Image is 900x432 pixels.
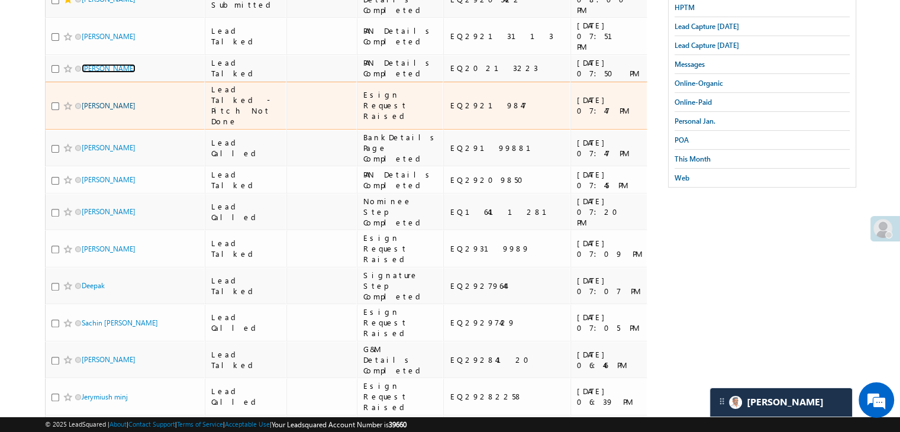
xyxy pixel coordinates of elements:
div: PAN Details Completed [363,25,438,47]
div: [DATE] 07:47 PM [577,137,642,159]
div: [DATE] 07:09 PM [577,238,642,259]
div: Lead Called [211,386,281,407]
a: About [109,420,127,428]
div: [DATE] 06:46 PM [577,349,642,370]
span: Web [675,173,689,182]
a: [PERSON_NAME] [82,355,136,364]
span: This Month [675,154,711,163]
div: Lead Talked [211,169,281,191]
div: PAN Details Completed [363,57,438,79]
a: [PERSON_NAME] [82,244,136,253]
div: EQ29209850 [450,175,565,185]
span: Lead Capture [DATE] [675,22,739,31]
div: EQ29199881 [450,143,565,153]
a: Terms of Service [177,420,223,428]
img: carter-drag [717,396,727,406]
a: Deepak [82,281,105,290]
div: EQ29319989 [450,243,565,254]
div: [DATE] 07:05 PM [577,312,642,333]
div: Chat with us now [62,62,199,78]
div: BankDetails Page Completed [363,132,438,164]
div: Nominee Step Completed [363,196,438,228]
div: Lead Talked - Pitch Not Done [211,84,281,127]
div: Lead Talked [211,275,281,296]
a: [PERSON_NAME] [82,175,136,184]
textarea: Type your message and hit 'Enter' [15,109,216,329]
span: Your Leadsquared Account Number is [272,420,407,429]
div: EQ29219847 [450,100,565,111]
div: EQ16411281 [450,207,565,217]
div: EQ29213113 [450,31,565,41]
span: Online-Paid [675,98,712,107]
a: [PERSON_NAME] [82,32,136,41]
a: Sachin [PERSON_NAME] [82,318,158,327]
div: PAN Details Completed [363,169,438,191]
div: Signature Step Completed [363,270,438,302]
div: EQ29279644 [450,281,565,291]
div: [DATE] 07:45 PM [577,169,642,191]
div: Esign Request Raised [363,89,438,121]
a: Acceptable Use [225,420,270,428]
a: [PERSON_NAME] [82,207,136,216]
span: Personal Jan. [675,117,715,125]
div: carter-dragCarter[PERSON_NAME] [709,388,853,417]
div: [DATE] 07:47 PM [577,95,642,116]
div: Lead Talked [211,349,281,370]
div: Esign Request Raised [363,307,438,338]
span: Lead Capture [DATE] [675,41,739,50]
div: Lead Talked [211,25,281,47]
div: [DATE] 07:50 PM [577,57,642,79]
span: 39660 [389,420,407,429]
span: © 2025 LeadSquared | | | | | [45,419,407,430]
div: Esign Request Raised [363,233,438,265]
img: Carter [729,396,742,409]
div: EQ20213223 [450,63,565,73]
span: HPTM [675,3,695,12]
div: EQ29284120 [450,354,565,365]
em: Start Chat [161,340,215,356]
div: Esign Request Raised [363,381,438,412]
span: Messages [675,60,705,69]
div: Minimize live chat window [194,6,222,34]
div: [DATE] 07:51 PM [577,20,642,52]
span: POA [675,136,689,144]
a: [PERSON_NAME] [82,64,136,73]
div: [DATE] 06:39 PM [577,386,642,407]
div: Lead Called [211,137,281,159]
div: Lead Talked [211,57,281,79]
div: G&M Details Completed [363,344,438,376]
a: Jerymiush minj [82,392,128,401]
div: [DATE] 07:20 PM [577,196,642,228]
div: [DATE] 07:07 PM [577,275,642,296]
a: Contact Support [128,420,175,428]
a: [PERSON_NAME] [82,101,136,110]
div: EQ29297429 [450,317,565,328]
div: EQ29282258 [450,391,565,402]
div: Lead Talked [211,238,281,259]
span: Carter [747,396,824,408]
img: d_60004797649_company_0_60004797649 [20,62,50,78]
div: Lead Called [211,312,281,333]
a: [PERSON_NAME] [82,143,136,152]
span: Online-Organic [675,79,723,88]
div: Lead Called [211,201,281,223]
